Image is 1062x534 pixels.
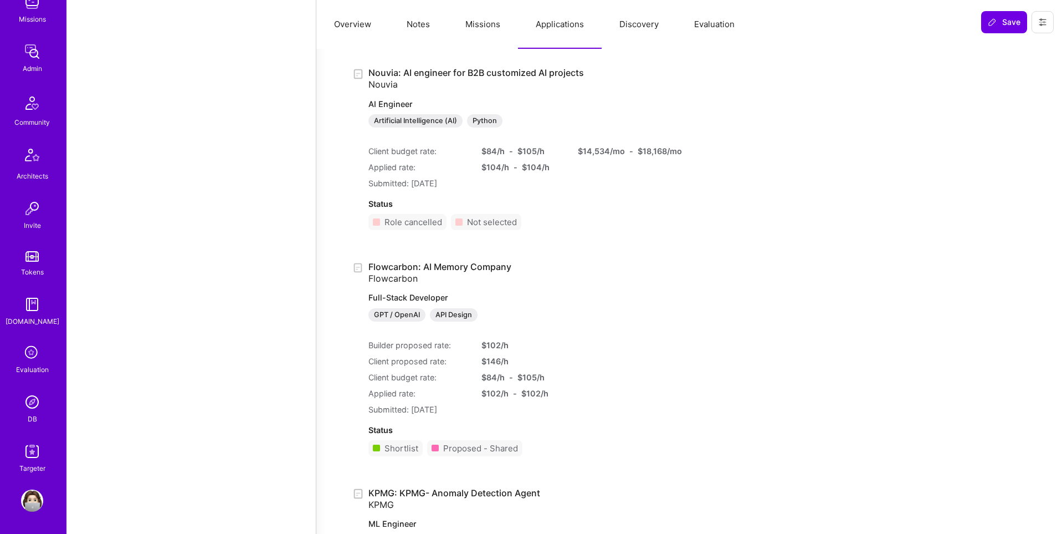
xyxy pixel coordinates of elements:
[368,99,661,110] p: AI Engineer
[17,170,48,182] div: Architects
[629,145,633,157] div: -
[21,40,43,63] img: admin teamwork
[368,177,661,189] div: Submitted: [DATE]
[467,114,502,128] div: Python
[481,388,509,399] div: $ 102 /h
[368,67,661,128] a: Nouvia: AI engineer for B2B customized AI projectsNouviaAI EngineerArtificial Intelligence (AI)Py...
[368,404,661,415] div: Submitted: [DATE]
[22,343,43,364] i: icon SelectionTeam
[352,261,368,274] div: Created
[28,413,37,425] div: DB
[384,216,442,228] div: Role cancelled
[988,17,1020,28] span: Save
[513,388,517,399] div: -
[481,372,505,383] div: $ 84 /h
[21,293,43,316] img: guide book
[481,339,565,351] div: $ 102 /h
[352,487,368,500] div: Created
[481,161,509,173] div: $ 104 /h
[368,339,468,351] div: Builder proposed rate:
[14,116,50,128] div: Community
[517,145,545,157] div: $ 105 /h
[368,161,468,173] div: Applied rate:
[368,145,468,157] div: Client budget rate:
[368,518,661,530] p: ML Engineer
[368,273,418,284] span: Flowcarbon
[368,308,425,322] div: GPT / OpenAI
[517,372,545,383] div: $ 105 /h
[21,490,43,512] img: User Avatar
[481,355,565,367] div: $ 146 /h
[368,114,463,128] div: Artificial Intelligence (AI)
[352,262,365,274] i: icon Application
[384,443,418,454] div: Shortlist
[21,266,44,278] div: Tokens
[368,292,661,303] p: Full-Stack Developer
[443,443,518,454] div: Proposed - Shared
[16,364,49,375] div: Evaluation
[21,391,43,413] img: Admin Search
[467,216,517,228] div: Not selected
[481,145,505,157] div: $ 84 /h
[6,316,59,327] div: [DOMAIN_NAME]
[21,440,43,462] img: Skill Targeter
[368,424,661,436] div: Status
[368,79,398,90] span: Nouvia
[352,487,365,500] i: icon Application
[430,308,478,322] div: API Design
[578,145,625,157] div: $ 14,534 /mo
[981,11,1027,33] button: Save
[509,145,513,157] div: -
[522,161,550,173] div: $ 104 /h
[21,197,43,220] img: Invite
[19,13,46,25] div: Missions
[19,462,45,474] div: Targeter
[521,388,548,399] div: $ 102 /h
[23,63,42,74] div: Admin
[368,372,468,383] div: Client budget rate:
[18,490,46,512] a: User Avatar
[514,161,517,173] div: -
[368,261,661,322] a: Flowcarbon: AI Memory CompanyFlowcarbonFull-Stack DeveloperGPT / OpenAIAPI Design
[24,220,41,231] div: Invite
[25,251,39,262] img: tokens
[19,144,45,170] img: Architects
[368,499,394,510] span: KPMG
[509,372,513,383] div: -
[638,145,682,157] div: $ 18,168 /mo
[368,388,468,399] div: Applied rate:
[19,90,45,116] img: Community
[352,68,365,80] i: icon Application
[368,198,661,210] div: Status
[368,355,468,367] div: Client proposed rate:
[352,67,368,80] div: Created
